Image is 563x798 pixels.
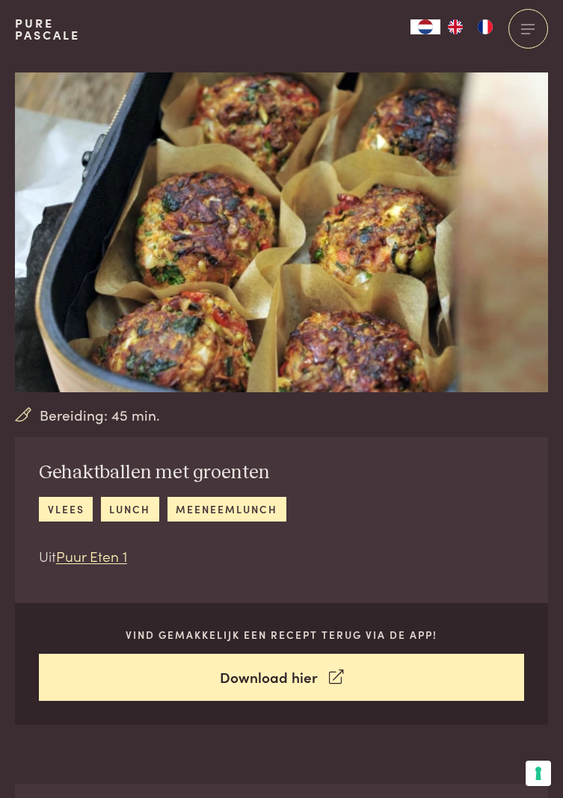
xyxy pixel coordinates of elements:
a: NL [410,19,440,34]
a: Download hier [39,654,524,701]
button: Uw voorkeuren voor toestemming voor trackingtechnologieën [526,761,551,786]
a: FR [470,19,500,34]
a: lunch [101,497,159,522]
h2: Gehaktballen met groenten [39,461,286,485]
a: Puur Eten 1 [56,545,127,566]
a: EN [440,19,470,34]
div: Language [410,19,440,34]
img: Gehaktballen met groenten [15,72,548,392]
aside: Language selected: Nederlands [410,19,500,34]
a: meeneemlunch [167,497,286,522]
p: Vind gemakkelijk een recept terug via de app! [39,627,524,643]
span: Bereiding: 45 min. [40,404,160,426]
p: Uit [39,545,286,567]
a: PurePascale [15,17,80,41]
ul: Language list [440,19,500,34]
a: vlees [39,497,93,522]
